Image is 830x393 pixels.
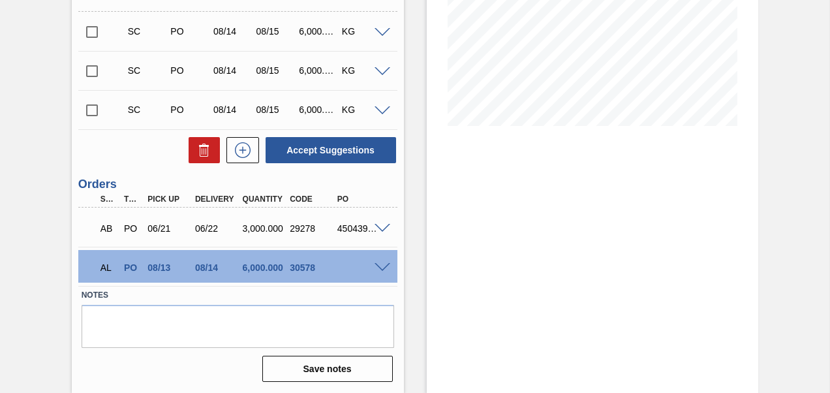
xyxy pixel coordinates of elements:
[167,65,213,76] div: Purchase order
[167,104,213,115] div: Purchase order
[210,65,256,76] div: 08/14/2025
[286,195,337,204] div: Code
[100,262,116,273] p: AL
[182,137,220,163] div: Delete Suggestions
[121,262,143,273] div: Purchase order
[339,65,384,76] div: KG
[253,104,299,115] div: 08/15/2025
[253,26,299,37] div: 08/15/2025
[266,137,396,163] button: Accept Suggestions
[334,223,385,234] div: 4504394641
[192,262,243,273] div: 08/14/2025
[125,65,170,76] div: Suggestion Created
[296,104,341,115] div: 6,000.000
[167,26,213,37] div: Purchase order
[97,253,119,282] div: Awaiting Load Composition
[286,262,337,273] div: 30578
[296,26,341,37] div: 6,000.000
[210,104,256,115] div: 08/14/2025
[239,223,290,234] div: 3,000.000
[220,137,259,163] div: New suggestion
[100,223,116,234] p: AB
[259,136,397,165] div: Accept Suggestions
[239,195,290,204] div: Quantity
[286,223,337,234] div: 29278
[97,195,119,204] div: Step
[125,104,170,115] div: Suggestion Created
[144,223,195,234] div: 06/21/2025
[144,195,195,204] div: Pick up
[97,214,119,243] div: Awaiting Pick Up
[121,195,143,204] div: Type
[192,223,243,234] div: 06/22/2025
[78,178,397,191] h3: Orders
[121,223,143,234] div: Purchase order
[192,195,243,204] div: Delivery
[82,286,394,305] label: Notes
[125,26,170,37] div: Suggestion Created
[144,262,195,273] div: 08/13/2025
[239,262,290,273] div: 6,000.000
[296,65,341,76] div: 6,000.000
[334,195,385,204] div: PO
[253,65,299,76] div: 08/15/2025
[210,26,256,37] div: 08/14/2025
[339,26,384,37] div: KG
[262,356,393,382] button: Save notes
[339,104,384,115] div: KG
